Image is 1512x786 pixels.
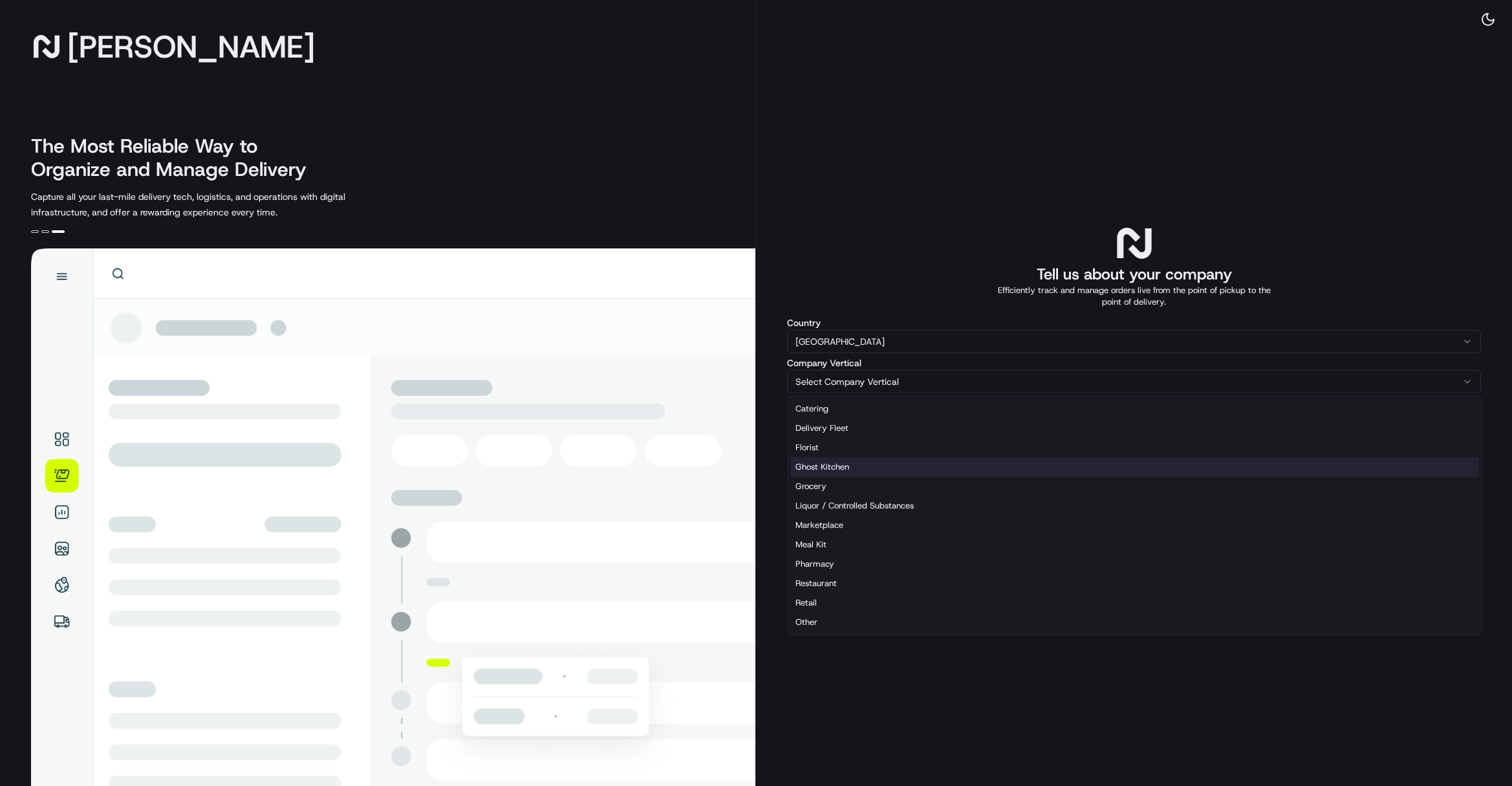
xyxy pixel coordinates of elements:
[795,578,837,589] span: Restaurant
[795,442,819,453] span: Florist
[795,539,826,551] span: Meal Kit
[795,558,834,570] span: Pharmacy
[795,461,849,473] span: Ghost Kitchen
[795,617,817,628] span: Other
[795,481,826,492] span: Grocery
[795,597,817,609] span: Retail
[795,403,828,415] span: Catering
[795,519,843,531] span: Marketplace
[795,500,914,512] span: Liquor / Controlled Substances
[795,422,848,434] span: Delivery Fleet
